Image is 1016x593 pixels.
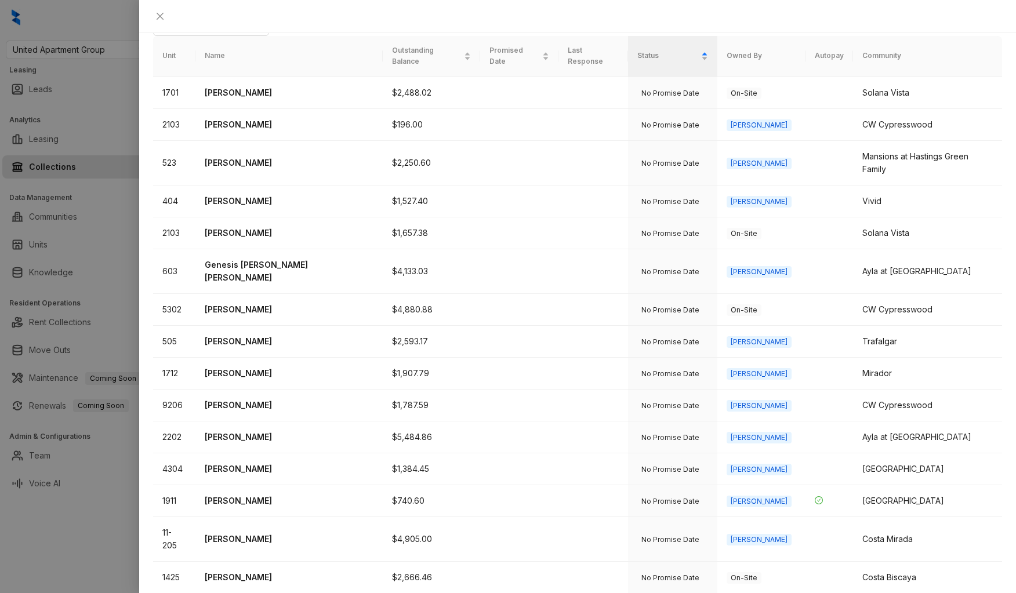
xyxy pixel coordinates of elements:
[153,358,195,390] td: 1712
[383,77,480,109] td: $2,488.02
[153,326,195,358] td: 505
[205,195,373,208] p: [PERSON_NAME]
[383,36,480,77] th: Outstanding Balance
[558,36,628,77] th: Last Response
[637,304,703,316] span: No Promise Date
[727,400,792,412] span: [PERSON_NAME]
[383,517,480,562] td: $4,905.00
[637,119,703,131] span: No Promise Date
[383,485,480,517] td: $740.60
[383,109,480,141] td: $196.00
[383,141,480,185] td: $2,250.60
[205,494,373,507] p: [PERSON_NAME]
[153,453,195,485] td: 4304
[205,259,373,284] p: Genesis [PERSON_NAME] [PERSON_NAME]
[637,196,703,208] span: No Promise Date
[727,88,761,99] span: On-Site
[862,195,993,208] div: Vivid
[637,368,703,380] span: No Promise Date
[862,533,993,545] div: Costa Mirada
[637,266,703,278] span: No Promise Date
[383,421,480,453] td: $5,484.86
[205,227,373,239] p: [PERSON_NAME]
[637,88,703,99] span: No Promise Date
[862,494,993,507] div: [GEOGRAPHIC_DATA]
[195,36,383,77] th: Name
[383,358,480,390] td: $1,907.79
[727,496,792,507] span: [PERSON_NAME]
[153,294,195,326] td: 5302
[153,390,195,421] td: 9206
[727,196,792,208] span: [PERSON_NAME]
[862,227,993,239] div: Solana Vista
[727,336,792,348] span: [PERSON_NAME]
[862,303,993,316] div: CW Cypresswood
[153,141,195,185] td: 523
[637,534,703,545] span: No Promise Date
[637,50,699,61] span: Status
[205,86,373,99] p: [PERSON_NAME]
[205,303,373,316] p: [PERSON_NAME]
[727,432,792,443] span: [PERSON_NAME]
[637,228,703,239] span: No Promise Date
[727,228,761,239] span: On-Site
[205,367,373,380] p: [PERSON_NAME]
[862,571,993,584] div: Costa Biscaya
[862,86,993,99] div: Solana Vista
[717,36,805,77] th: Owned By
[153,249,195,294] td: 603
[862,150,993,176] div: Mansions at Hastings Green Family
[153,36,195,77] th: Unit
[383,294,480,326] td: $4,880.88
[480,36,559,77] th: Promised Date
[205,463,373,475] p: [PERSON_NAME]
[862,367,993,380] div: Mirador
[727,534,792,545] span: [PERSON_NAME]
[153,109,195,141] td: 2103
[727,464,792,475] span: [PERSON_NAME]
[153,9,167,23] button: Close
[637,432,703,443] span: No Promise Date
[853,36,1002,77] th: Community
[727,119,792,131] span: [PERSON_NAME]
[637,572,703,584] span: No Promise Date
[205,118,373,131] p: [PERSON_NAME]
[727,572,761,584] span: On-Site
[727,266,792,278] span: [PERSON_NAME]
[153,517,195,562] td: 11-205
[383,217,480,249] td: $1,657.38
[862,463,993,475] div: [GEOGRAPHIC_DATA]
[153,485,195,517] td: 1911
[489,45,540,67] span: Promised Date
[637,336,703,348] span: No Promise Date
[727,158,792,169] span: [PERSON_NAME]
[637,496,703,507] span: No Promise Date
[862,431,993,443] div: Ayla at [GEOGRAPHIC_DATA]
[637,464,703,475] span: No Promise Date
[815,496,823,504] span: check-circle
[727,304,761,316] span: On-Site
[637,400,703,412] span: No Promise Date
[383,326,480,358] td: $2,593.17
[205,571,373,584] p: [PERSON_NAME]
[153,217,195,249] td: 2103
[153,421,195,453] td: 2202
[862,265,993,278] div: Ayla at [GEOGRAPHIC_DATA]
[383,453,480,485] td: $1,384.45
[727,368,792,380] span: [PERSON_NAME]
[637,158,703,169] span: No Promise Date
[862,118,993,131] div: CW Cypresswood
[205,533,373,545] p: [PERSON_NAME]
[383,390,480,421] td: $1,787.59
[153,77,195,109] td: 1701
[205,335,373,348] p: [PERSON_NAME]
[392,45,462,67] span: Outstanding Balance
[155,12,165,21] span: close
[205,431,373,443] p: [PERSON_NAME]
[862,335,993,348] div: Trafalgar
[153,185,195,217] td: 404
[383,185,480,217] td: $1,527.40
[862,399,993,412] div: CW Cypresswood
[383,249,480,294] td: $4,133.03
[805,36,853,77] th: Autopay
